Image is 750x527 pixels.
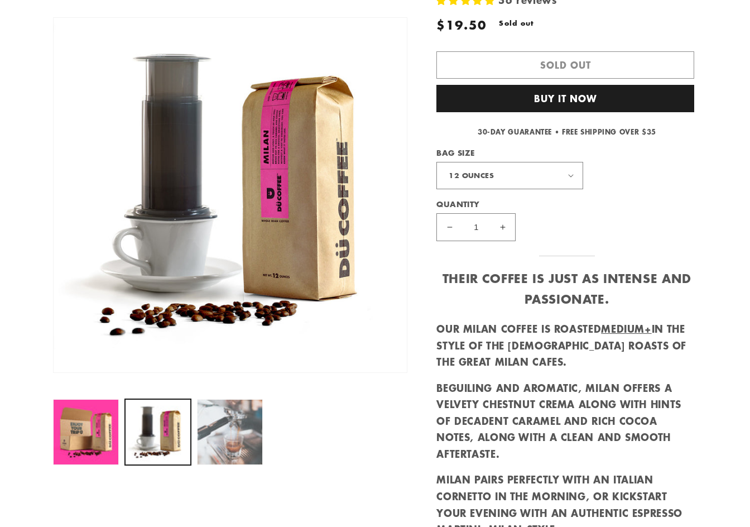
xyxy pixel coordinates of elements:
span: MEDIUM+ [601,322,651,336]
label: Quantity [436,199,653,210]
button: Load image 2 in gallery view [125,399,191,466]
p: THEIR COFFEE IS JUST AS INTENSE AND PASSIONATE. [436,268,697,309]
p: BEGUILING AND AROMATIC, MILAN OFFERS A VELVETY CHESTNUT CREMA ALONG WITH HINTS OF DECADENT CARAME... [436,380,697,463]
div: 30-day Guarantee • Free shipping over $35 [436,127,697,138]
media-gallery: Gallery Viewer [53,18,407,480]
button: Sold out [436,51,694,79]
button: Load image 3 in gallery view [197,399,263,466]
span: Sold out [491,16,542,31]
label: BAG SIZE [436,147,653,159]
p: OUR MILAN COFFEE IS ROASTED IN THE STYLE OF THE [DEMOGRAPHIC_DATA] ROASTS OF THE GREAT MILAN CAFES. [436,321,697,371]
button: Buy it now [436,85,694,112]
button: Load image 1 in gallery view [53,399,119,466]
span: $19.50 [436,16,487,33]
